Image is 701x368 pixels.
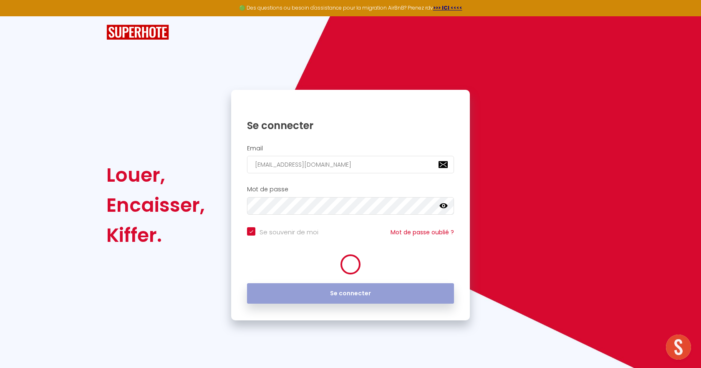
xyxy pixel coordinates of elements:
img: SuperHote logo [106,25,169,40]
input: Ton Email [247,156,454,173]
button: Se connecter [247,283,454,304]
h2: Email [247,145,454,152]
a: >>> ICI <<<< [433,4,462,11]
div: Encaisser, [106,190,205,220]
a: Mot de passe oublié ? [391,228,454,236]
h1: Se connecter [247,119,454,132]
div: Louer, [106,160,205,190]
div: Kiffer. [106,220,205,250]
h2: Mot de passe [247,186,454,193]
div: Ouvrir le chat [666,335,691,360]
